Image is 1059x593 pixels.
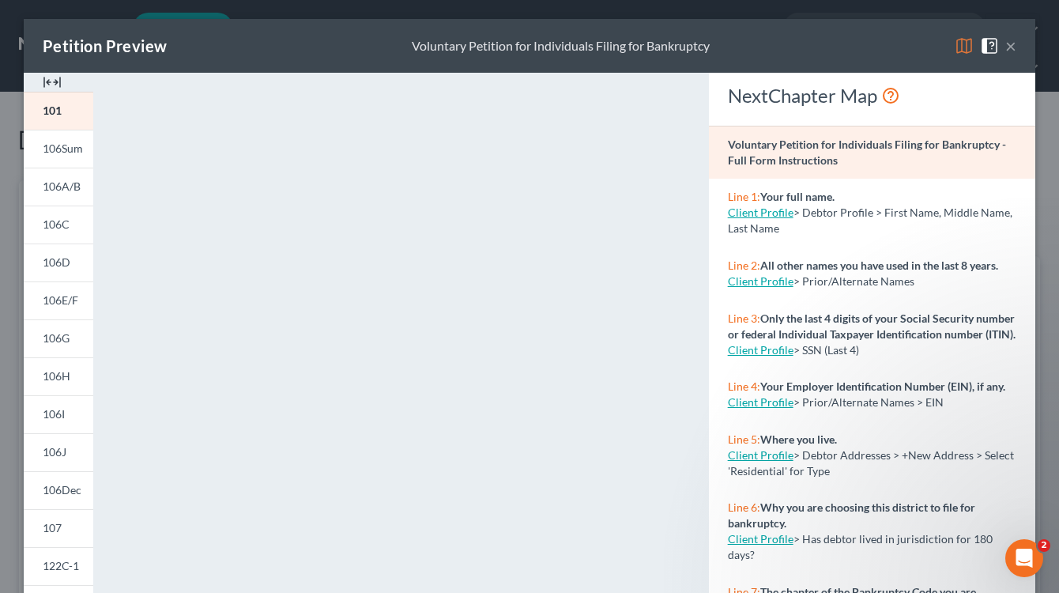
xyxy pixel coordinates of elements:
[43,407,65,421] span: 106I
[793,343,859,357] span: > SSN (Last 4)
[24,395,93,433] a: 106I
[728,500,975,530] strong: Why you are choosing this district to file for bankruptcy.
[43,293,78,307] span: 106E/F
[24,244,93,281] a: 106D
[24,509,93,547] a: 107
[24,281,93,319] a: 106E/F
[728,432,760,446] span: Line 5:
[43,331,70,345] span: 106G
[980,36,999,55] img: help-close-5ba153eb36485ed6c1ea00a893f15db1cb9b99d6cae46e1a8edb6c62d00a1a76.svg
[728,274,793,288] a: Client Profile
[1005,539,1043,577] iframe: Intercom live chat
[728,532,993,561] span: > Has debtor lived in jurisdiction for 180 days?
[24,471,93,509] a: 106Dec
[24,168,93,206] a: 106A/B
[728,448,793,462] a: Client Profile
[24,319,93,357] a: 106G
[760,190,835,203] strong: Your full name.
[43,483,81,497] span: 106Dec
[728,190,760,203] span: Line 1:
[43,35,167,57] div: Petition Preview
[43,445,66,459] span: 106J
[728,395,793,409] a: Client Profile
[24,357,93,395] a: 106H
[43,179,81,193] span: 106A/B
[728,500,760,514] span: Line 6:
[43,217,70,231] span: 106C
[760,259,998,272] strong: All other names you have used in the last 8 years.
[43,104,62,117] span: 101
[24,433,93,471] a: 106J
[43,369,70,383] span: 106H
[728,343,793,357] a: Client Profile
[1005,36,1016,55] button: ×
[955,36,974,55] img: map-eea8200ae884c6f1103ae1953ef3d486a96c86aabb227e865a55264e3737af1f.svg
[24,130,93,168] a: 106Sum
[793,274,914,288] span: > Prior/Alternate Names
[24,206,93,244] a: 106C
[728,312,760,325] span: Line 3:
[728,206,793,219] a: Client Profile
[728,138,1006,167] strong: Voluntary Petition for Individuals Filing for Bankruptcy - Full Form Instructions
[728,380,760,393] span: Line 4:
[728,312,1016,341] strong: Only the last 4 digits of your Social Security number or federal Individual Taxpayer Identificati...
[412,37,710,55] div: Voluntary Petition for Individuals Filing for Bankruptcy
[728,259,760,272] span: Line 2:
[43,559,79,572] span: 122C-1
[793,395,944,409] span: > Prior/Alternate Names > EIN
[760,432,837,446] strong: Where you live.
[43,521,62,534] span: 107
[24,547,93,585] a: 122C-1
[43,73,62,92] img: expand-e0f6d898513216a626fdd78e52531dac95497ffd26381d4c15ee2fc46db09dca.svg
[728,83,1016,108] div: NextChapter Map
[24,92,93,130] a: 101
[43,142,83,155] span: 106Sum
[1038,539,1050,552] span: 2
[43,255,70,269] span: 106D
[728,532,793,546] a: Client Profile
[728,448,1014,478] span: > Debtor Addresses > +New Address > Select 'Residential' for Type
[760,380,1005,393] strong: Your Employer Identification Number (EIN), if any.
[728,206,1012,235] span: > Debtor Profile > First Name, Middle Name, Last Name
